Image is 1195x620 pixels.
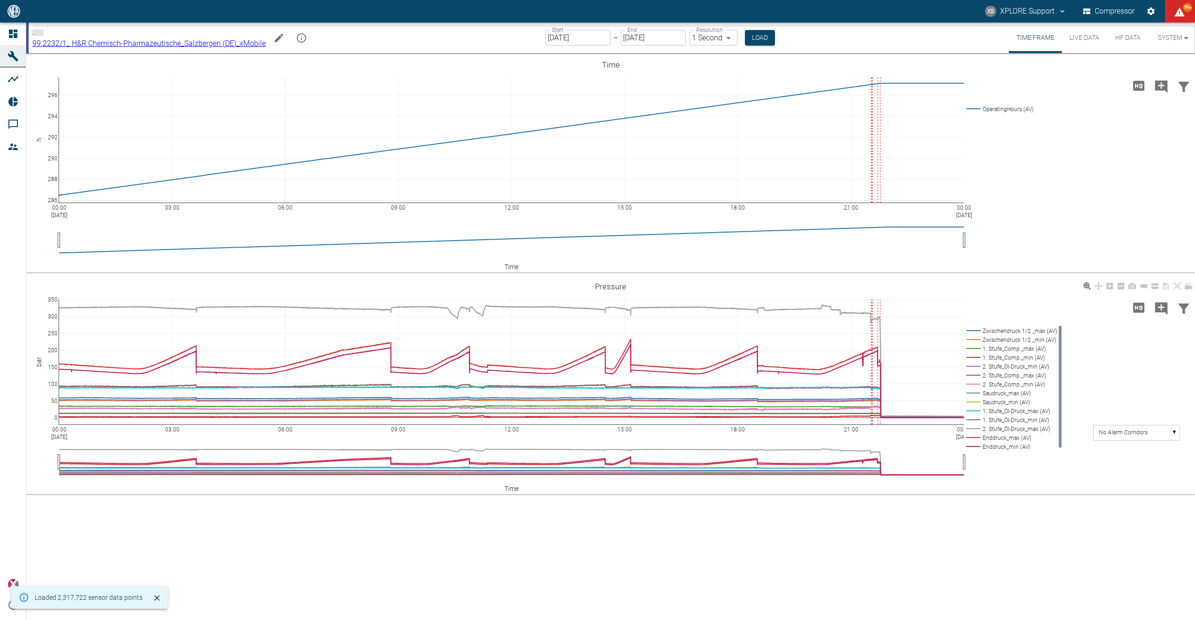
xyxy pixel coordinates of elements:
text: No Alarm Corridors [1099,429,1148,436]
button: Close [150,591,164,605]
img: logo [7,5,21,17]
div: XS [985,6,996,17]
label: Resolution [696,26,722,34]
span: 99+ [1183,3,1192,12]
text: Zwischendruck 1/2 _max (AV) [983,328,1057,334]
button: Add comment [1150,74,1172,98]
button: Filter Chart Data [1172,295,1195,320]
button: HF Data [1107,23,1149,53]
button: System [1149,23,1191,53]
button: Load [745,30,775,45]
div: Loaded 2,317,722 sensor data points [35,589,143,606]
input: MM/DD/YYYY [621,30,686,45]
button: compressors@neaxplore.com [984,3,1068,20]
a: 99.2232/1_ H&R Chemisch-Pharmazeutische_Salzbergen (DE)_xMobile [32,27,266,48]
button: mission info [292,29,311,47]
span: Load high Res [1127,81,1150,90]
button: Add comment [1150,295,1172,320]
button: Settings [1142,3,1159,20]
label: End [627,26,637,34]
text: OperatingHours (AV) [983,106,1034,113]
button: Compressor [1081,3,1137,20]
p: – [613,32,618,43]
img: Xplore Logo [8,579,19,590]
label: Start [552,26,564,34]
button: Edit machine [270,29,288,47]
button: Live Data [1062,23,1107,53]
span: Load high Res [1127,302,1150,311]
span: 99.2232/1_ H&R Chemisch-Pharmazeutische_Salzbergen (DE)_xMobile [32,39,266,48]
button: Time Frame [1009,23,1062,53]
div: 1 Second [690,30,737,45]
button: Filter Chart Data [1172,74,1195,98]
input: MM/DD/YYYY [545,30,610,45]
